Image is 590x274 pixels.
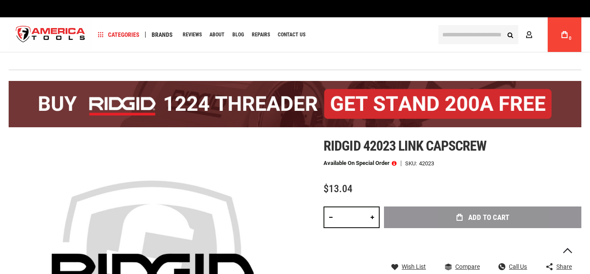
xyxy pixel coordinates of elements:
[455,264,480,270] span: Compare
[252,32,270,37] span: Repairs
[152,32,173,38] span: Brands
[391,263,426,271] a: Wish List
[405,161,419,166] strong: SKU
[9,19,92,51] img: America Tools
[569,36,571,41] span: 0
[248,29,274,41] a: Repairs
[498,263,527,271] a: Call Us
[98,32,140,38] span: Categories
[402,264,426,270] span: Wish List
[324,183,352,195] span: $13.04
[183,32,202,37] span: Reviews
[502,26,518,43] button: Search
[94,29,143,41] a: Categories
[206,29,228,41] a: About
[179,29,206,41] a: Reviews
[232,32,244,37] span: Blog
[324,138,486,154] span: Ridgid 42023 link capscrew
[509,264,527,270] span: Call Us
[419,161,434,166] div: 42023
[556,264,572,270] span: Share
[9,19,92,51] a: store logo
[228,29,248,41] a: Blog
[209,32,225,37] span: About
[9,81,581,127] img: BOGO: Buy the RIDGID® 1224 Threader (26092), get the 92467 200A Stand FREE!
[445,263,480,271] a: Compare
[148,29,177,41] a: Brands
[278,32,305,37] span: Contact Us
[324,160,397,166] p: Available on Special Order
[556,17,573,52] a: 0
[274,29,309,41] a: Contact Us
